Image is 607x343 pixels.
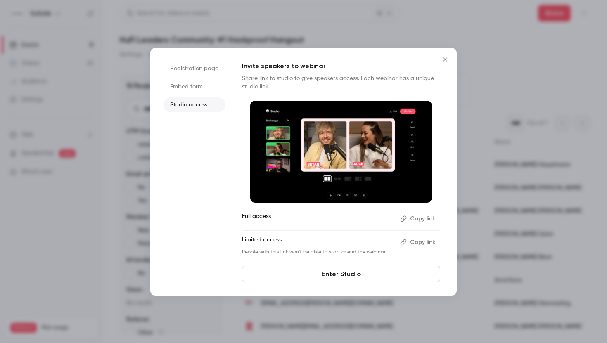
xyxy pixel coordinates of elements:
p: Full access [242,212,394,225]
a: Enter Studio [242,266,440,282]
button: Close [437,51,453,68]
button: Copy link [397,236,440,249]
p: Share link to studio to give speakers access. Each webinar has a unique studio link. [242,74,440,91]
li: Studio access [164,97,225,112]
button: Copy link [397,212,440,225]
img: Invite speakers to webinar [250,101,432,203]
li: Embed form [164,79,225,94]
li: Registration page [164,61,225,76]
p: Limited access [242,236,394,249]
p: Invite speakers to webinar [242,61,440,71]
p: People with this link won't be able to start or end the webinar [242,249,394,255]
